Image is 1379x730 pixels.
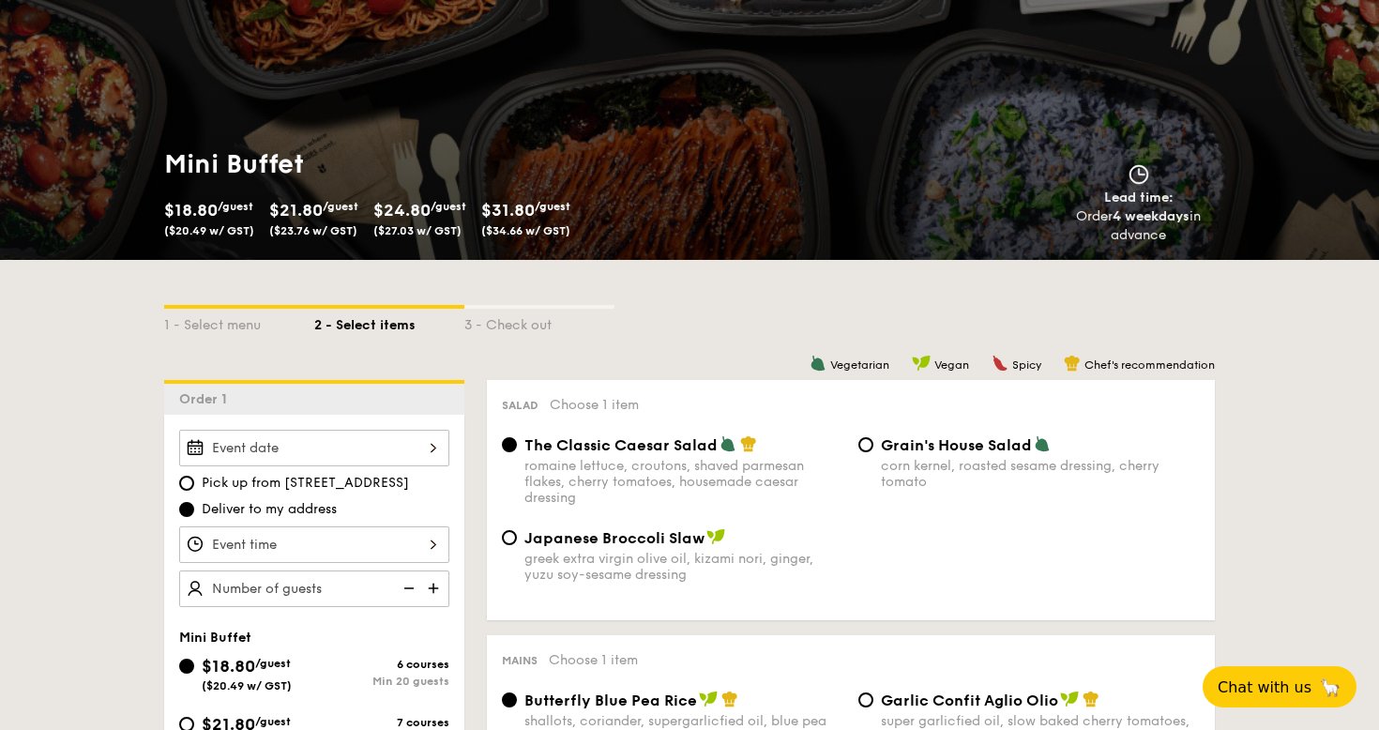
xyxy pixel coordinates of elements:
div: corn kernel, roasted sesame dressing, cherry tomato [881,458,1200,490]
img: icon-vegetarian.fe4039eb.svg [810,355,826,372]
input: Garlic Confit Aglio Oliosuper garlicfied oil, slow baked cherry tomatoes, garden fresh thyme [858,692,873,707]
span: $18.80 [164,200,218,221]
span: /guest [255,715,291,728]
div: romaine lettuce, croutons, shaved parmesan flakes, cherry tomatoes, housemade caesar dressing [524,458,843,506]
span: /guest [218,200,253,213]
span: Vegan [934,358,969,372]
input: Number of guests [179,570,449,607]
div: Min 20 guests [314,675,449,688]
span: Butterfly Blue Pea Rice [524,692,697,709]
img: icon-chef-hat.a58ddaea.svg [1083,691,1099,707]
span: Choose 1 item [550,397,639,413]
span: ($20.49 w/ GST) [202,679,292,692]
span: $31.80 [481,200,535,221]
div: 7 courses [314,716,449,729]
input: Deliver to my address [179,502,194,517]
img: icon-vegetarian.fe4039eb.svg [720,435,736,452]
strong: 4 weekdays [1113,208,1190,224]
img: icon-vegan.f8ff3823.svg [1060,691,1079,707]
span: $21.80 [269,200,323,221]
input: Pick up from [STREET_ADDRESS] [179,476,194,491]
img: icon-clock.2db775ea.svg [1125,164,1153,185]
h1: Mini Buffet [164,147,682,181]
input: Butterfly Blue Pea Riceshallots, coriander, supergarlicfied oil, blue pea flower [502,692,517,707]
span: Mini Buffet [179,630,251,646]
span: ($23.76 w/ GST) [269,224,357,237]
div: 1 - Select menu [164,309,314,335]
span: $18.80 [202,656,255,677]
div: 3 - Check out [464,309,614,335]
img: icon-vegan.f8ff3823.svg [912,355,931,372]
span: /guest [255,657,291,670]
span: Lead time: [1104,190,1174,205]
span: /guest [535,200,570,213]
span: Choose 1 item [549,652,638,668]
input: The Classic Caesar Saladromaine lettuce, croutons, shaved parmesan flakes, cherry tomatoes, house... [502,437,517,452]
img: icon-spicy.37a8142b.svg [992,355,1008,372]
img: icon-vegetarian.fe4039eb.svg [1034,435,1051,452]
span: Deliver to my address [202,500,337,519]
span: Vegetarian [830,358,889,372]
span: Garlic Confit Aglio Olio [881,692,1058,709]
img: icon-vegan.f8ff3823.svg [699,691,718,707]
img: icon-reduce.1d2dbef1.svg [393,570,421,606]
span: Japanese Broccoli Slaw [524,529,705,547]
span: Pick up from [STREET_ADDRESS] [202,474,409,493]
span: Grain's House Salad [881,436,1032,454]
span: ($20.49 w/ GST) [164,224,254,237]
div: 2 - Select items [314,309,464,335]
span: $24.80 [373,200,431,221]
span: ($27.03 w/ GST) [373,224,462,237]
span: Order 1 [179,391,235,407]
img: icon-chef-hat.a58ddaea.svg [740,435,757,452]
img: icon-add.58712e84.svg [421,570,449,606]
input: Grain's House Saladcorn kernel, roasted sesame dressing, cherry tomato [858,437,873,452]
span: Mains [502,654,538,667]
div: greek extra virgin olive oil, kizami nori, ginger, yuzu soy-sesame dressing [524,551,843,583]
input: Japanese Broccoli Slawgreek extra virgin olive oil, kizami nori, ginger, yuzu soy-sesame dressing [502,530,517,545]
input: Event time [179,526,449,563]
span: Chef's recommendation [1084,358,1215,372]
span: Spicy [1012,358,1041,372]
span: ($34.66 w/ GST) [481,224,570,237]
input: Event date [179,430,449,466]
span: /guest [323,200,358,213]
span: Chat with us [1218,678,1311,696]
img: icon-vegan.f8ff3823.svg [706,528,725,545]
span: The Classic Caesar Salad [524,436,718,454]
div: Order in advance [1054,207,1222,245]
span: /guest [431,200,466,213]
button: Chat with us🦙 [1203,666,1356,707]
span: Salad [502,399,538,412]
input: $18.80/guest($20.49 w/ GST)6 coursesMin 20 guests [179,659,194,674]
span: 🦙 [1319,677,1341,698]
img: icon-chef-hat.a58ddaea.svg [721,691,738,707]
img: icon-chef-hat.a58ddaea.svg [1064,355,1081,372]
div: 6 courses [314,658,449,671]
